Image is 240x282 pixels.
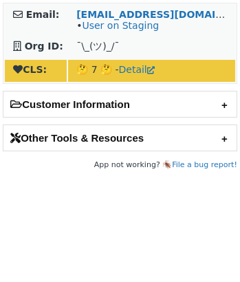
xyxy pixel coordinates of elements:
[172,160,237,169] a: File a bug report!
[76,20,159,31] span: •
[82,20,159,31] a: User on Staging
[13,64,47,75] strong: CLS:
[3,91,237,117] h2: Customer Information
[119,64,155,75] a: Detail
[26,9,60,20] strong: Email:
[76,41,119,52] span: ¯\_(ツ)_/¯
[3,158,237,172] footer: App not working? 🪳
[68,60,235,82] td: 🤔 7 🤔 -
[3,125,237,151] h2: Other Tools & Resources
[25,41,63,52] strong: Org ID:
